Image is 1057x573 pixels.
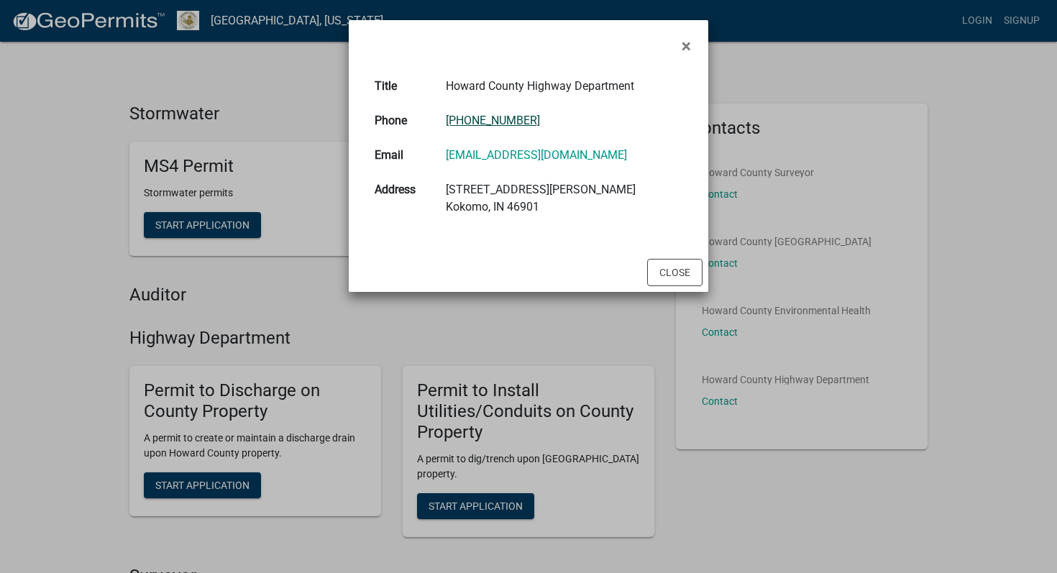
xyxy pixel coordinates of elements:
button: Close [670,26,703,66]
td: Howard County Highway Department [437,69,691,104]
th: Phone [366,104,437,138]
a: [EMAIL_ADDRESS][DOMAIN_NAME] [446,148,627,162]
th: Email [366,138,437,173]
td: [STREET_ADDRESS][PERSON_NAME] Kokomo, IN 46901 [437,173,691,224]
th: Title [366,69,437,104]
span: × [682,36,691,56]
a: [PHONE_NUMBER] [446,114,540,127]
button: Close [647,259,703,286]
th: Address [366,173,437,224]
